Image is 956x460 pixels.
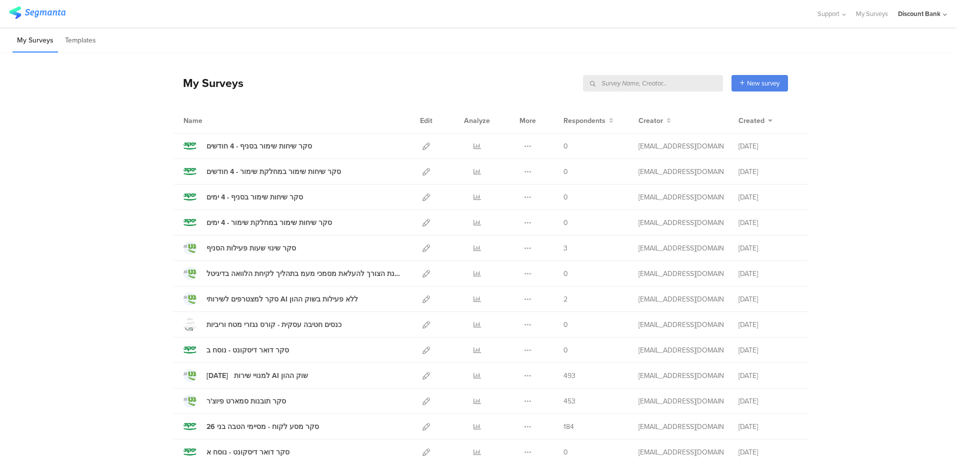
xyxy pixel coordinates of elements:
div: hofit.refael@dbank.co.il [638,243,723,253]
div: More [517,108,538,133]
li: Templates [60,29,100,52]
div: סקר שיחות שימור במחלקת שימור - 4 ימים [206,217,332,228]
div: anat.gilad@dbank.co.il [638,447,723,457]
span: 0 [563,345,568,355]
button: Creator [638,115,671,126]
a: סקר למצטרפים לשירותי AI ללא פעילות בשוק ההון [183,292,358,305]
span: Respondents [563,115,605,126]
span: 0 [563,192,568,202]
div: סקר שיחות שימור בסניף - 4 ימים [206,192,303,202]
div: [DATE] [738,192,798,202]
span: New survey [747,78,779,88]
div: סקר שיחות שימור בסניף - 4 חודשים [206,141,312,151]
div: סקר דואר דיסקונט - נוסח א [206,447,289,457]
div: hofit.refael@dbank.co.il [638,294,723,304]
div: יולי 2025 למנויי שירות AI שוק ההון [206,370,308,381]
input: Survey Name, Creator... [583,75,723,91]
div: anat.gilad@dbank.co.il [638,166,723,177]
a: בחינת הצורך להעלאת מסמכי מעמ בתהליך לקיחת הלוואה בדיגיטל [183,267,400,280]
div: [DATE] [738,421,798,432]
span: Created [738,115,764,126]
div: [DATE] [738,294,798,304]
span: 0 [563,319,568,330]
div: anat.gilad@dbank.co.il [638,421,723,432]
div: סקר למצטרפים לשירותי AI ללא פעילות בשוק ההון [206,294,358,304]
div: hofit.refael@dbank.co.il [638,268,723,279]
div: hofit.refael@dbank.co.il [638,370,723,381]
button: Created [738,115,772,126]
span: 0 [563,268,568,279]
img: segmanta logo [9,6,65,19]
span: 493 [563,370,575,381]
div: Discount Bank [898,9,940,18]
div: Edit [415,108,437,133]
div: [DATE] [738,217,798,228]
div: סקר דואר דיסקונט - נוסח ב [206,345,289,355]
div: [DATE] [738,141,798,151]
div: anat.gilad@dbank.co.il [638,319,723,330]
li: My Surveys [12,29,58,52]
div: סקר מסע לקוח - מסיימי הטבה בני 26 [206,421,319,432]
div: בחינת הצורך להעלאת מסמכי מעמ בתהליך לקיחת הלוואה בדיגיטל [206,268,400,279]
div: [DATE] [738,166,798,177]
a: סקר שיחות שימור במחלקת שימור - 4 ימים [183,216,332,229]
a: סקר שינוי שעות פעילות הסניף [183,241,296,254]
div: anat.gilad@dbank.co.il [638,192,723,202]
span: 0 [563,141,568,151]
div: [DATE] [738,447,798,457]
span: 453 [563,396,575,406]
span: 0 [563,447,568,457]
a: סקר שיחות שימור במחלקת שימור - 4 חודשים [183,165,341,178]
div: [DATE] [738,345,798,355]
div: [DATE] [738,370,798,381]
a: סקר דואר דיסקונט - נוסח ב [183,343,289,356]
div: anat.gilad@dbank.co.il [638,217,723,228]
span: Creator [638,115,663,126]
div: Name [183,115,243,126]
div: סקר שינוי שעות פעילות הסניף [206,243,296,253]
div: כנסים חטיבה עסקית - קורס נגזרי מטח וריביות [206,319,341,330]
div: [DATE] [738,243,798,253]
div: [DATE] [738,319,798,330]
span: 184 [563,421,574,432]
span: 2 [563,294,567,304]
a: סקר שיחות שימור בסניף - 4 ימים [183,190,303,203]
div: My Surveys [173,74,243,91]
a: סקר תובנות סמארט פיוצ'ר [183,394,286,407]
span: 0 [563,217,568,228]
div: Analyze [462,108,492,133]
a: סקר דואר דיסקונט - נוסח א [183,445,289,458]
span: 3 [563,243,567,253]
div: [DATE] [738,396,798,406]
a: סקר מסע לקוח - מסיימי הטבה בני 26 [183,420,319,433]
a: [DATE] למנויי שירות AI שוק ההון [183,369,308,382]
div: סקר שיחות שימור במחלקת שימור - 4 חודשים [206,166,341,177]
span: 0 [563,166,568,177]
span: Support [817,9,839,18]
div: סקר תובנות סמארט פיוצ'ר [206,396,286,406]
div: anat.gilad@dbank.co.il [638,141,723,151]
div: anat.gilad@dbank.co.il [638,345,723,355]
div: [DATE] [738,268,798,279]
div: hofit.refael@dbank.co.il [638,396,723,406]
a: סקר שיחות שימור בסניף - 4 חודשים [183,139,312,152]
a: כנסים חטיבה עסקית - קורס נגזרי מטח וריביות [183,318,341,331]
button: Respondents [563,115,613,126]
